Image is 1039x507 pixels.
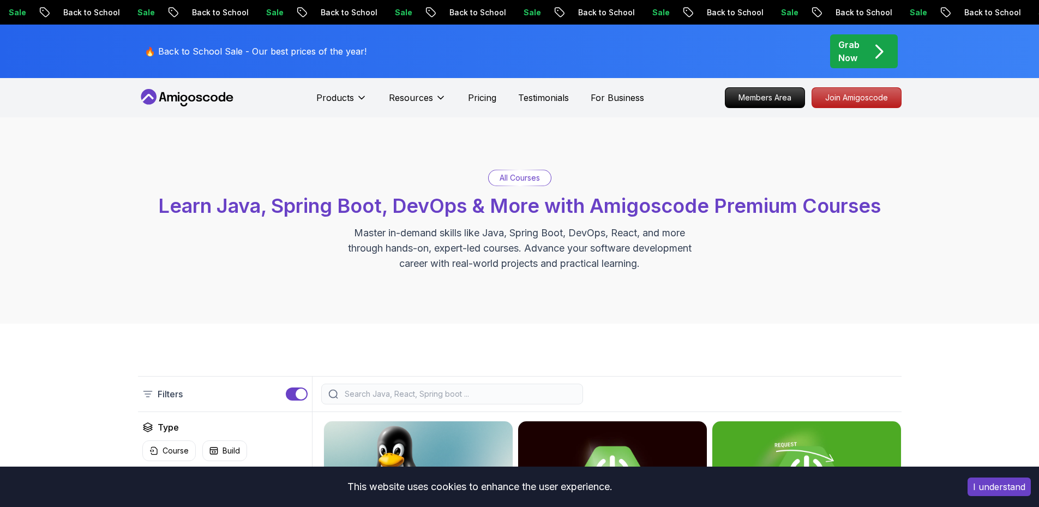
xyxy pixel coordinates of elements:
p: Resources [389,91,433,104]
p: Sale [771,7,806,18]
p: Back to School [440,7,514,18]
h2: Type [158,421,179,434]
p: Sale [385,7,420,18]
p: Sale [128,7,163,18]
p: Members Area [725,88,804,108]
a: Testimonials [518,91,569,104]
p: Build [223,445,240,456]
a: For Business [591,91,644,104]
button: Course [142,440,196,461]
p: Sale [256,7,291,18]
p: Course [163,445,189,456]
p: Back to School [53,7,128,18]
p: Join Amigoscode [812,88,901,108]
p: Back to School [954,7,1029,18]
p: 🔥 Back to School Sale - Our best prices of the year! [145,45,367,58]
span: Learn Java, Spring Boot, DevOps & More with Amigoscode Premium Courses [158,194,881,218]
p: Products [316,91,354,104]
button: Resources [389,91,446,113]
p: Back to School [182,7,256,18]
p: Sale [642,7,677,18]
p: Back to School [826,7,900,18]
p: Master in-demand skills like Java, Spring Boot, DevOps, React, and more through hands-on, expert-... [337,225,703,271]
a: Join Amigoscode [812,87,902,108]
p: All Courses [500,172,540,183]
p: Grab Now [838,38,860,64]
a: Members Area [725,87,805,108]
p: Filters [158,387,183,401]
button: Accept cookies [968,478,1031,496]
button: Products [316,91,367,113]
p: Sale [900,7,935,18]
button: Build [202,440,247,461]
p: Back to School [568,7,642,18]
div: This website uses cookies to enhance the user experience. [8,475,951,499]
p: Back to School [311,7,385,18]
input: Search Java, React, Spring boot ... [343,389,576,399]
p: Back to School [697,7,771,18]
p: Sale [514,7,549,18]
a: Pricing [468,91,496,104]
